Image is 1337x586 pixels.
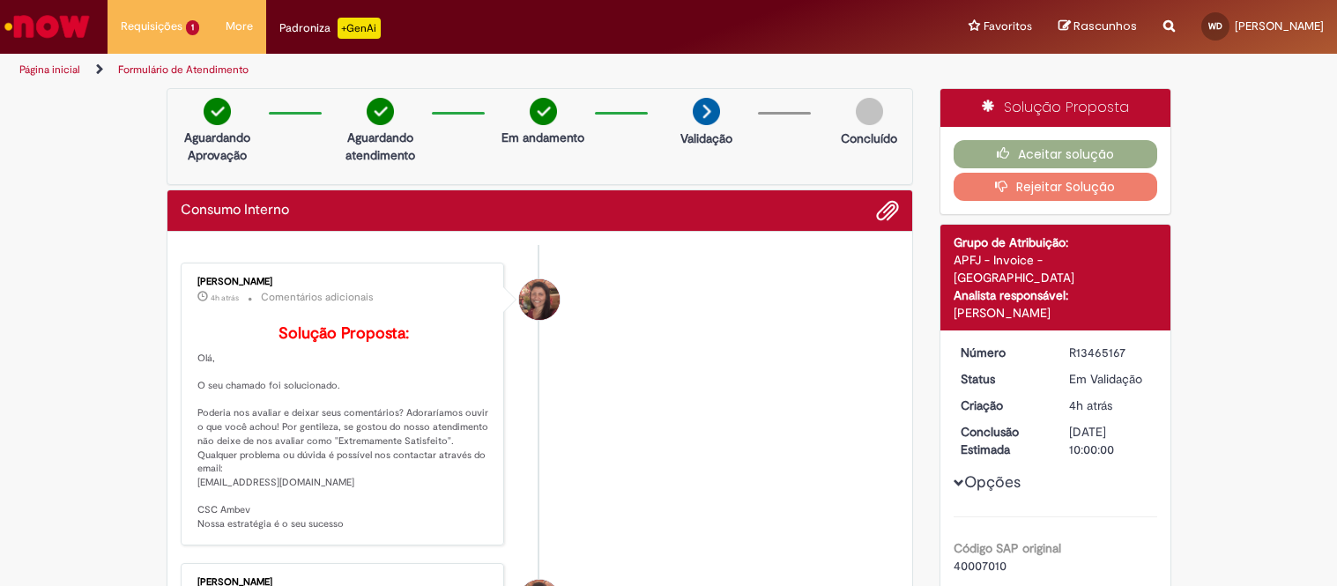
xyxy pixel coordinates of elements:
div: Padroniza [279,18,381,39]
div: [DATE] 10:00:00 [1069,423,1151,458]
div: Solução Proposta [940,89,1170,127]
a: Rascunhos [1058,19,1137,35]
span: Rascunhos [1073,18,1137,34]
div: Em Validação [1069,370,1151,388]
div: Grupo de Atribuição: [954,234,1157,251]
p: Aguardando atendimento [338,129,423,164]
span: 4h atrás [1069,397,1112,413]
button: Aceitar solução [954,140,1157,168]
span: 4h atrás [211,293,239,303]
p: Em andamento [501,129,584,146]
span: Favoritos [984,18,1032,35]
span: [PERSON_NAME] [1235,19,1324,33]
div: Analista responsável: [954,286,1157,304]
p: +GenAi [338,18,381,39]
div: [PERSON_NAME] [954,304,1157,322]
div: R13465167 [1069,344,1151,361]
time: 30/08/2025 15:02:13 [1069,397,1112,413]
span: Requisições [121,18,182,35]
img: check-circle-green.png [367,98,394,125]
img: arrow-next.png [693,98,720,125]
p: Validação [680,130,732,147]
time: 30/08/2025 15:19:19 [211,293,239,303]
button: Adicionar anexos [876,199,899,222]
a: Formulário de Atendimento [118,63,249,77]
div: 30/08/2025 15:02:13 [1069,397,1151,414]
small: Comentários adicionais [261,290,374,305]
dt: Status [947,370,1056,388]
dt: Criação [947,397,1056,414]
a: Página inicial [19,63,80,77]
p: Concluído [841,130,897,147]
dt: Conclusão Estimada [947,423,1056,458]
b: Código SAP original [954,540,1061,556]
img: check-circle-green.png [204,98,231,125]
p: Olá, O seu chamado foi solucionado. Poderia nos avaliar e deixar seus comentários? Adoraríamos ou... [197,325,491,531]
img: ServiceNow [2,9,93,44]
div: Selma Rosa Resende Marques [519,279,560,320]
div: APFJ - Invoice - [GEOGRAPHIC_DATA] [954,251,1157,286]
div: [PERSON_NAME] [197,277,491,287]
span: More [226,18,253,35]
span: 1 [186,20,199,35]
dt: Número [947,344,1056,361]
h2: Consumo Interno Histórico de tíquete [181,203,289,219]
p: Aguardando Aprovação [175,129,260,164]
ul: Trilhas de página [13,54,878,86]
b: Solução Proposta: [279,323,409,344]
span: 40007010 [954,558,1006,574]
button: Rejeitar Solução [954,173,1157,201]
img: img-circle-grey.png [856,98,883,125]
img: check-circle-green.png [530,98,557,125]
span: WD [1208,20,1222,32]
